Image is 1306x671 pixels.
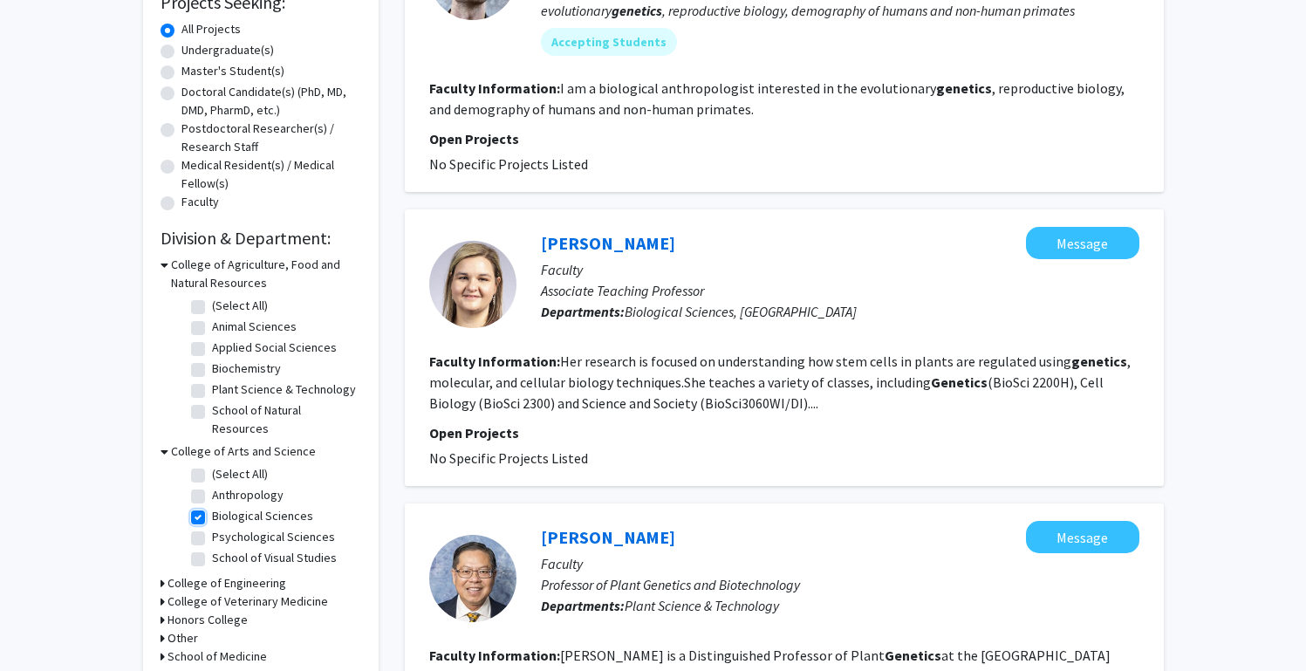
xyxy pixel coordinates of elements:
b: Departments: [541,597,625,614]
fg-read-more: Her research is focused on understanding how stem cells in plants are regulated using , molecular... [429,353,1131,412]
b: Faculty Information: [429,647,560,664]
b: Faculty Information: [429,79,560,97]
fg-read-more: I am a biological anthropologist interested in the evolutionary , reproductive biology, and demog... [429,79,1125,118]
label: Anthropology [212,486,284,504]
h3: Other [168,629,198,647]
b: genetics [1071,353,1127,370]
label: Psychological Sciences [212,528,335,546]
label: (Select All) [212,297,268,315]
button: Message Henry Nguyen [1026,521,1139,553]
h3: College of Veterinary Medicine [168,592,328,611]
span: Plant Science & Technology [625,597,779,614]
mat-chip: Accepting Students [541,28,677,56]
h2: Division & Department: [161,228,361,249]
span: No Specific Projects Listed [429,155,588,173]
p: Open Projects [429,422,1139,443]
label: School of Visual Studies [212,549,337,567]
label: All Projects [181,20,241,38]
p: Associate Teaching Professor [541,280,1139,301]
label: Animal Sciences [212,318,297,336]
h3: College of Arts and Science [171,442,316,461]
h3: College of Agriculture, Food and Natural Resources [171,256,361,292]
b: genetics [936,79,992,97]
b: Genetics [885,647,941,664]
span: Biological Sciences, [GEOGRAPHIC_DATA] [625,303,857,320]
h3: Honors College [168,611,248,629]
p: Professor of Plant Genetics and Biotechnology [541,574,1139,595]
iframe: Chat [13,592,74,658]
label: Plant Science & Technology [212,380,356,399]
p: Faculty [541,553,1139,574]
p: Open Projects [429,128,1139,149]
label: Doctoral Candidate(s) (PhD, MD, DMD, PharmD, etc.) [181,83,361,120]
b: Faculty Information: [429,353,560,370]
label: Biochemistry [212,359,281,378]
label: Medical Resident(s) / Medical Fellow(s) [181,156,361,193]
label: School of Natural Resources [212,401,357,438]
label: Master's Student(s) [181,62,284,80]
span: No Specific Projects Listed [429,449,588,467]
button: Message Amanda Durbak [1026,227,1139,259]
p: Faculty [541,259,1139,280]
label: Undergraduate(s) [181,41,274,59]
a: [PERSON_NAME] [541,232,675,254]
label: Biological Sciences [212,507,313,525]
b: genetics [612,2,662,19]
label: Faculty [181,193,219,211]
h3: College of Engineering [168,574,286,592]
label: Applied Social Sciences [212,339,337,357]
a: [PERSON_NAME] [541,526,675,548]
label: Postdoctoral Researcher(s) / Research Staff [181,120,361,156]
h3: School of Medicine [168,647,267,666]
b: Departments: [541,303,625,320]
label: (Select All) [212,465,268,483]
b: Genetics [931,373,988,391]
